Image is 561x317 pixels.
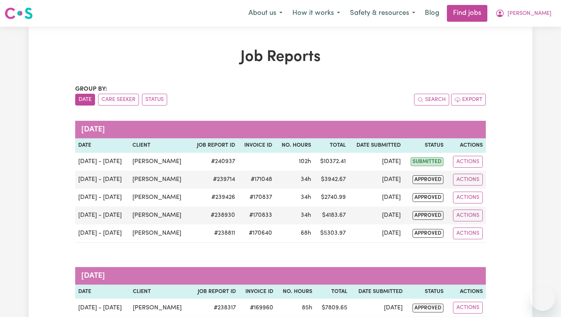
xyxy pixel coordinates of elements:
th: Date Submitted [349,138,404,153]
td: [PERSON_NAME] [130,299,190,317]
td: [DATE] - [DATE] [75,207,129,224]
h1: Job Reports [75,48,486,66]
td: #170640 [238,224,275,243]
td: [DATE] - [DATE] [75,299,130,317]
td: [PERSON_NAME] [129,153,190,171]
th: No. Hours [276,285,315,299]
td: [DATE] - [DATE] [75,224,129,243]
td: #170837 [238,189,275,207]
button: sort invoices by care seeker [98,94,139,106]
th: Job Report ID [190,138,238,153]
td: #170833 [238,207,275,224]
span: Group by: [75,86,107,92]
td: $ 5303.97 [314,224,349,243]
td: $ 10372.41 [314,153,349,171]
td: [PERSON_NAME] [129,207,190,224]
span: approved [413,229,443,238]
th: Job Report ID [190,285,239,299]
td: $ 4183.67 [314,207,349,224]
span: approved [413,304,443,312]
span: submitted [411,157,443,166]
td: $ 7809.65 [315,299,350,317]
button: Actions [453,174,483,186]
td: # 238811 [190,224,238,243]
button: About us [243,5,287,21]
td: [PERSON_NAME] [129,171,190,189]
th: Client [129,138,190,153]
a: Find jobs [447,5,487,22]
a: Blog [420,5,444,22]
button: Actions [453,156,483,168]
th: Actions [447,138,486,153]
caption: [DATE] [75,121,486,138]
span: approved [413,193,443,202]
iframe: Button to launch messaging window [530,287,555,311]
span: [PERSON_NAME] [508,10,551,18]
td: $ 3942.67 [314,171,349,189]
td: #169960 [239,299,276,317]
span: 102 hours [299,158,311,165]
td: [DATE] [349,207,404,224]
th: Status [404,138,447,153]
td: [DATE] [350,299,406,317]
button: Actions [453,227,483,239]
th: Invoice ID [238,138,275,153]
td: # 239714 [190,171,238,189]
span: 34 hours [301,176,311,183]
th: Actions [447,285,486,299]
span: 34 hours [301,194,311,200]
td: [PERSON_NAME] [129,224,190,243]
td: [DATE] - [DATE] [75,171,129,189]
th: Status [406,285,447,299]
th: Total [314,138,349,153]
th: No. Hours [275,138,314,153]
th: Invoice ID [239,285,276,299]
button: Safety & resources [345,5,420,21]
td: [DATE] - [DATE] [75,153,129,171]
td: $ 2740.99 [314,189,349,207]
td: [DATE] [349,153,404,171]
td: #171048 [238,171,275,189]
th: Date [75,138,129,153]
button: Actions [453,192,483,203]
img: Careseekers logo [5,6,33,20]
button: Actions [453,210,483,221]
td: [DATE] [349,224,404,243]
span: approved [413,175,443,184]
span: approved [413,211,443,220]
td: # 240937 [190,153,238,171]
button: Actions [453,302,483,314]
span: 85 hours [302,305,312,311]
span: 68 hours [301,230,311,236]
a: Careseekers logo [5,5,33,22]
button: My Account [490,5,556,21]
caption: [DATE] [75,267,486,285]
th: Date Submitted [350,285,406,299]
button: sort invoices by date [75,94,95,106]
td: [DATE] - [DATE] [75,189,129,207]
td: [PERSON_NAME] [129,189,190,207]
td: [DATE] [349,171,404,189]
th: Client [130,285,190,299]
td: # 238317 [190,299,239,317]
td: # 238930 [190,207,238,224]
td: # 239426 [190,189,238,207]
th: Date [75,285,130,299]
button: sort invoices by paid status [142,94,167,106]
span: 34 hours [301,212,311,218]
th: Total [315,285,350,299]
button: Search [414,94,449,106]
td: [DATE] [349,189,404,207]
button: How it works [287,5,345,21]
button: Export [451,94,486,106]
